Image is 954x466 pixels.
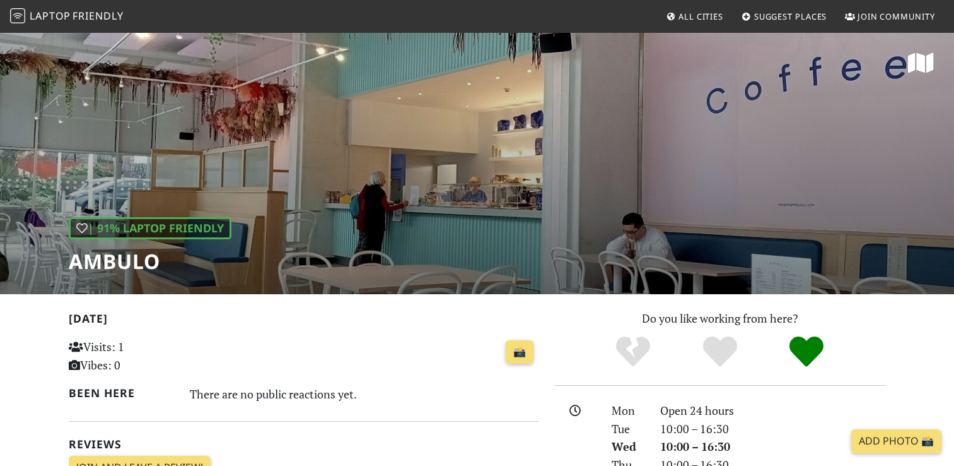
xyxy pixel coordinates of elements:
[554,309,886,328] p: Do you like working from here?
[653,402,893,420] div: Open 24 hours
[677,335,764,369] div: Yes
[69,438,539,451] h2: Reviews
[754,11,827,22] span: Suggest Places
[69,312,539,330] h2: [DATE]
[69,338,216,374] p: Visits: 1 Vibes: 0
[190,384,539,404] div: There are no public reactions yet.
[858,11,935,22] span: Join Community
[10,8,25,23] img: LaptopFriendly
[763,335,850,369] div: Definitely!
[661,5,728,28] a: All Cities
[678,11,723,22] span: All Cities
[653,438,893,456] div: 10:00 – 16:30
[69,217,231,239] div: | 91% Laptop Friendly
[73,9,123,23] span: Friendly
[604,402,652,420] div: Mon
[604,420,652,438] div: Tue
[30,9,71,23] span: Laptop
[69,386,175,400] h2: Been here
[69,249,231,273] h1: Ambulo
[736,5,832,28] a: Suggest Places
[851,429,941,453] a: Add Photo 📸
[604,438,652,456] div: Wed
[590,335,677,369] div: No
[840,5,940,28] a: Join Community
[506,340,533,364] a: 📸
[10,6,124,28] a: LaptopFriendly LaptopFriendly
[653,420,893,438] div: 10:00 – 16:30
